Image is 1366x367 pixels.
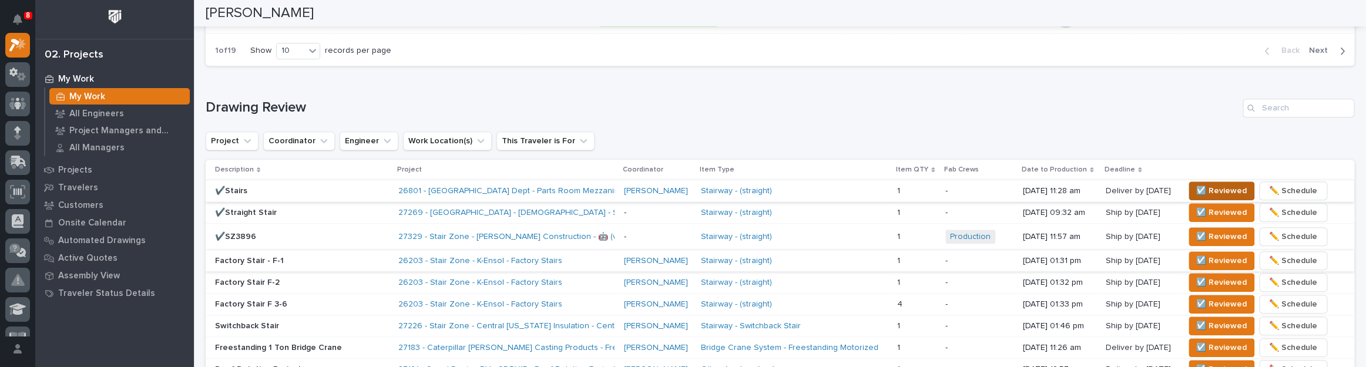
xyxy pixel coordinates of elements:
[1189,317,1254,335] button: ☑️ Reviewed
[397,163,422,176] p: Project
[15,14,30,33] div: Notifications8
[215,299,389,309] p: Factory Stair F 3-6
[1196,184,1247,198] span: ☑️ Reviewed
[398,321,709,331] a: 27226 - Stair Zone - Central [US_STATE] Insulation - Central [US_STATE] Insulation
[45,49,103,62] div: 02. Projects
[35,70,194,87] a: My Work
[69,92,105,102] p: My Work
[215,321,389,331] p: Switchback Stair
[1255,45,1304,56] button: Back
[1196,206,1247,220] span: ☑️ Reviewed
[58,74,94,85] p: My Work
[104,6,126,28] img: Workspace Logo
[58,288,155,299] p: Traveler Status Details
[1309,45,1335,56] span: Next
[1269,341,1317,355] span: ✏️ Schedule
[624,186,688,196] a: [PERSON_NAME]
[1189,181,1254,200] button: ☑️ Reviewed
[206,202,1354,224] tr: ✔️Straight Stair27269 - [GEOGRAPHIC_DATA] - [DEMOGRAPHIC_DATA] - Straight Stair -Stairway - (stra...
[1196,254,1247,268] span: ☑️ Reviewed
[945,278,1013,288] p: -
[1259,295,1327,314] button: ✏️ Schedule
[35,267,194,284] a: Assembly View
[1269,184,1317,198] span: ✏️ Schedule
[206,132,259,150] button: Project
[26,11,30,19] p: 8
[58,271,120,281] p: Assembly View
[215,163,254,176] p: Description
[623,163,663,176] p: Coordinator
[1023,278,1096,288] p: [DATE] 01:32 pm
[325,46,391,56] p: records per page
[1269,254,1317,268] span: ✏️ Schedule
[398,232,751,242] a: 27329 - Stair Zone - [PERSON_NAME] Construction - 🤖 (v2) E-Commerce Order with Fab Item
[58,253,118,264] p: Active Quotes
[35,196,194,214] a: Customers
[1189,338,1254,357] button: ☑️ Reviewed
[398,256,562,266] a: 26203 - Stair Zone - K-Ensol - Factory Stairs
[1023,256,1096,266] p: [DATE] 01:31 pm
[1022,163,1087,176] p: Date to Production
[1304,45,1354,56] button: Next
[701,232,772,242] a: Stairway - (straight)
[58,235,146,246] p: Automated Drawings
[45,139,194,156] a: All Managers
[1189,203,1254,222] button: ☑️ Reviewed
[206,36,246,65] p: 1 of 19
[45,88,194,105] a: My Work
[206,271,1354,293] tr: Factory Stair F-226203 - Stair Zone - K-Ensol - Factory Stairs [PERSON_NAME] Stairway - (straight...
[1274,45,1300,56] span: Back
[398,343,709,353] a: 27183 - Caterpillar [PERSON_NAME] Casting Products - Freestanding 1 Ton UltraLite
[701,321,801,331] a: Stairway - Switchback Stair
[1196,319,1247,333] span: ☑️ Reviewed
[1269,297,1317,311] span: ✏️ Schedule
[1189,251,1254,270] button: ☑️ Reviewed
[398,208,661,218] a: 27269 - [GEOGRAPHIC_DATA] - [DEMOGRAPHIC_DATA] - Straight Stair
[215,256,389,266] p: Factory Stair - F-1
[897,230,902,242] p: 1
[624,232,692,242] p: -
[35,161,194,179] a: Projects
[1196,297,1247,311] span: ☑️ Reviewed
[1196,275,1247,289] span: ☑️ Reviewed
[945,186,1013,196] p: -
[944,163,979,176] p: Fab Crews
[1106,206,1163,218] p: Ship by [DATE]
[897,297,905,309] p: 4
[897,341,902,353] p: 1
[1189,227,1254,246] button: ☑️ Reviewed
[206,5,314,22] h2: [PERSON_NAME]
[1189,295,1254,314] button: ☑️ Reviewed
[1106,254,1163,266] p: Ship by [DATE]
[206,336,1354,358] tr: Freestanding 1 Ton Bridge Crane27183 - Caterpillar [PERSON_NAME] Casting Products - Freestanding ...
[1023,321,1096,331] p: [DATE] 01:46 pm
[215,343,389,353] p: Freestanding 1 Ton Bridge Crane
[1023,299,1096,309] p: [DATE] 01:33 pm
[897,184,902,196] p: 1
[215,278,389,288] p: Factory Stair F-2
[206,224,1354,250] tr: ✔️SZ389627329 - Stair Zone - [PERSON_NAME] Construction - 🤖 (v2) E-Commerce Order with Fab Item -...
[1259,181,1327,200] button: ✏️ Schedule
[35,179,194,196] a: Travelers
[206,293,1354,315] tr: Factory Stair F 3-626203 - Stair Zone - K-Ensol - Factory Stairs [PERSON_NAME] Stairway - (straig...
[950,232,991,242] a: Production
[398,278,562,288] a: 26203 - Stair Zone - K-Ensol - Factory Stairs
[1023,232,1096,242] p: [DATE] 11:57 am
[69,143,125,153] p: All Managers
[700,163,734,176] p: Item Type
[945,321,1013,331] p: -
[35,231,194,249] a: Automated Drawings
[1243,99,1354,117] input: Search
[340,132,398,150] button: Engineer
[58,218,126,228] p: Onsite Calendar
[896,163,928,176] p: Item QTY
[701,299,772,309] a: Stairway - (straight)
[277,45,305,57] div: 10
[624,278,688,288] a: [PERSON_NAME]
[897,319,902,331] p: 1
[1196,230,1247,244] span: ☑️ Reviewed
[58,200,103,211] p: Customers
[897,254,902,266] p: 1
[69,109,124,119] p: All Engineers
